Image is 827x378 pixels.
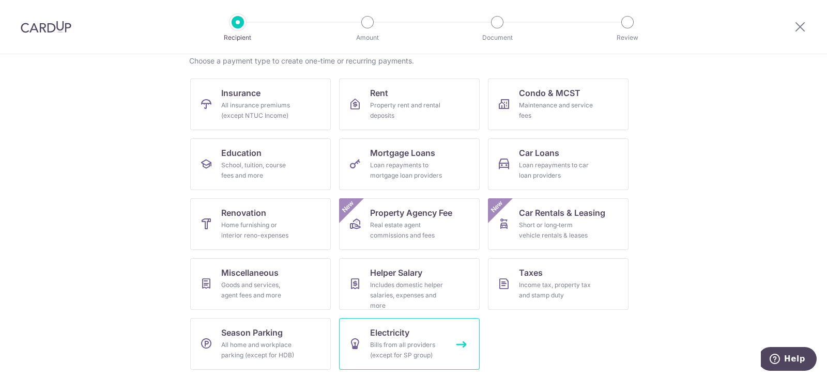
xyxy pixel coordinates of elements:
span: Mortgage Loans [370,147,435,159]
span: Property Agency Fee [370,207,452,219]
a: Condo & MCSTMaintenance and service fees [488,78,629,130]
span: Car Loans [519,147,559,159]
div: Short or long‑term vehicle rentals & leases [519,220,593,241]
span: Rent [370,87,388,99]
div: School, tuition, course fees and more [221,160,296,181]
span: Renovation [221,207,266,219]
span: New [488,198,506,215]
a: Car Rentals & LeasingShort or long‑term vehicle rentals & leasesNew [488,198,629,250]
span: Electricity [370,326,409,339]
div: Property rent and rental deposits [370,100,445,121]
p: Document [459,33,535,43]
p: Amount [329,33,406,43]
span: Miscellaneous [221,266,279,279]
p: Recipient [200,33,276,43]
div: Income tax, property tax and stamp duty [519,280,593,301]
span: Condo & MCST [519,87,580,99]
div: Maintenance and service fees [519,100,593,121]
a: Property Agency FeeReal estate agent commissions and feesNew [339,198,480,250]
div: Includes domestic helper salaries, expenses and more [370,280,445,311]
span: Helper Salary [370,266,422,279]
span: Insurance [221,87,261,99]
a: ElectricityBills from all providers (except for SP group) [339,318,480,370]
span: Taxes [519,266,543,279]
img: CardUp [21,21,71,33]
div: Loan repayments to mortgage loan providers [370,160,445,181]
a: Car LoansLoan repayments to car loan providers [488,138,629,190]
div: Choose a payment type to create one-time or recurring payments. [189,56,638,66]
span: Season Parking [221,326,283,339]
div: Loan repayments to car loan providers [519,160,593,181]
iframe: Opens a widget where you can find more information [761,347,817,373]
a: Mortgage LoansLoan repayments to mortgage loan providers [339,138,480,190]
div: Home furnishing or interior reno-expenses [221,220,296,241]
p: Review [589,33,666,43]
div: All insurance premiums (except NTUC Income) [221,100,296,121]
a: Helper SalaryIncludes domestic helper salaries, expenses and more [339,258,480,310]
a: RentProperty rent and rental deposits [339,78,480,130]
div: All home and workplace parking (except for HDB) [221,340,296,360]
a: MiscellaneousGoods and services, agent fees and more [190,258,331,310]
span: Car Rentals & Leasing [519,207,605,219]
span: Education [221,147,262,159]
div: Goods and services, agent fees and more [221,280,296,301]
a: RenovationHome furnishing or interior reno-expenses [190,198,331,250]
span: New [340,198,357,215]
div: Real estate agent commissions and fees [370,220,445,241]
a: InsuranceAll insurance premiums (except NTUC Income) [190,78,331,130]
a: Season ParkingAll home and workplace parking (except for HDB) [190,318,331,370]
a: TaxesIncome tax, property tax and stamp duty [488,258,629,310]
div: Bills from all providers (except for SP group) [370,340,445,360]
a: EducationSchool, tuition, course fees and more [190,138,331,190]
